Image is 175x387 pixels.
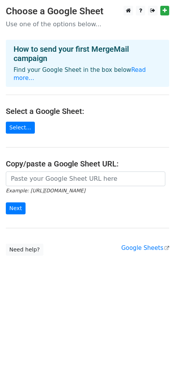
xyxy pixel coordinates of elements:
[6,202,26,214] input: Next
[14,66,146,81] a: Read more...
[6,122,35,134] a: Select...
[14,66,161,82] p: Find your Google Sheet in the box below
[6,171,165,186] input: Paste your Google Sheet URL here
[6,188,85,193] small: Example: [URL][DOMAIN_NAME]
[14,44,161,63] h4: How to send your first MergeMail campaign
[6,107,169,116] h4: Select a Google Sheet:
[6,244,43,256] a: Need help?
[6,20,169,28] p: Use one of the options below...
[6,6,169,17] h3: Choose a Google Sheet
[121,244,169,251] a: Google Sheets
[6,159,169,168] h4: Copy/paste a Google Sheet URL:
